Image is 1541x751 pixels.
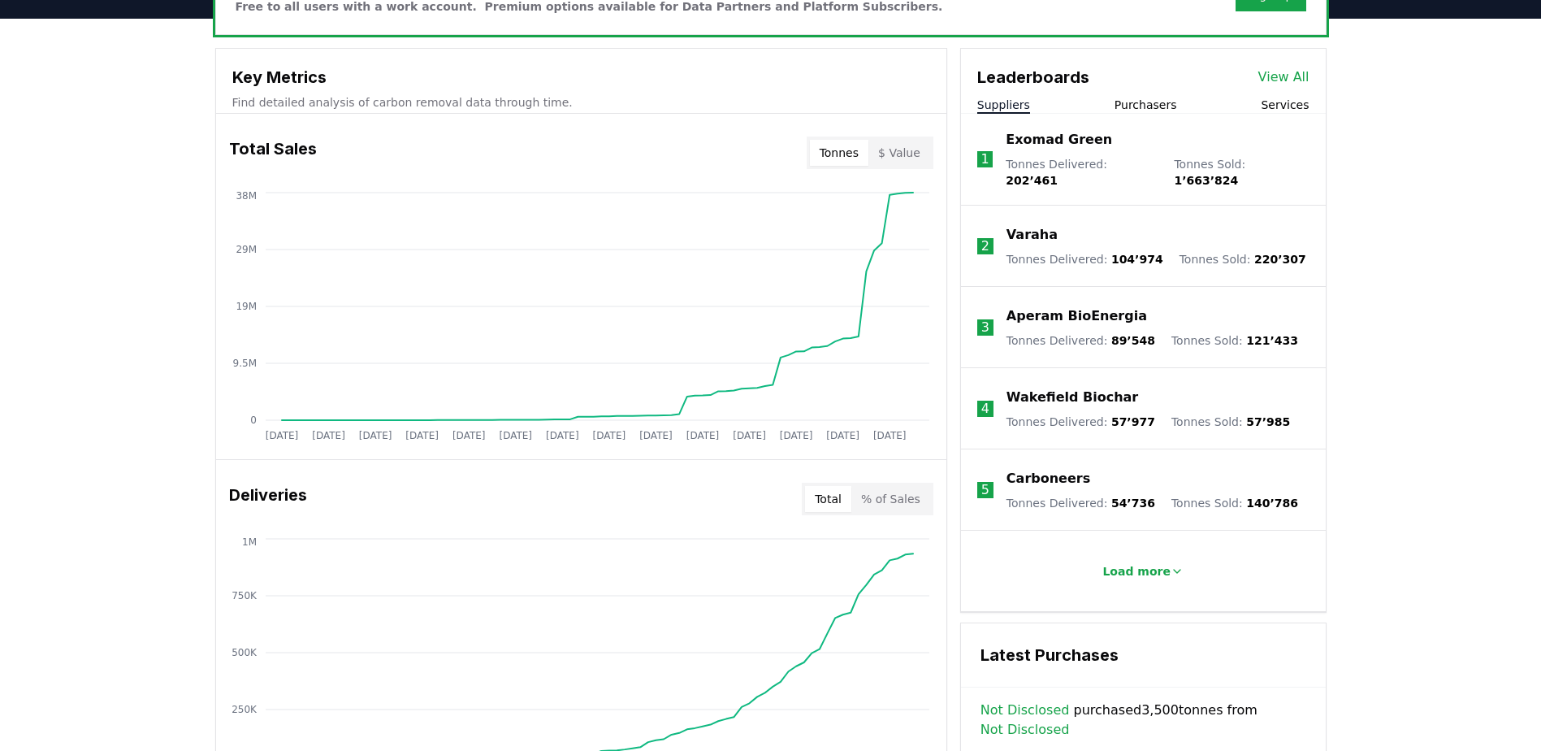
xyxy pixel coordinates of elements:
[499,430,532,441] tspan: [DATE]
[1174,174,1238,187] span: 1’663’824
[1171,495,1298,511] p: Tonnes Sold :
[868,140,930,166] button: $ Value
[977,97,1030,113] button: Suppliers
[242,536,257,548] tspan: 1M
[1111,497,1155,510] span: 54’736
[639,430,673,441] tspan: [DATE]
[1006,414,1155,430] p: Tonnes Delivered :
[232,358,256,369] tspan: 9.5M
[232,94,930,111] p: Find detailed analysis of carbon removal data through time.
[981,480,989,500] p: 5
[980,720,1070,740] a: Not Disclosed
[592,430,625,441] tspan: [DATE]
[872,430,906,441] tspan: [DATE]
[1180,251,1306,267] p: Tonnes Sold :
[1111,253,1163,266] span: 104’974
[546,430,579,441] tspan: [DATE]
[1246,497,1298,510] span: 140’786
[733,430,766,441] tspan: [DATE]
[229,137,317,169] h3: Total Sales
[229,483,307,515] h3: Deliveries
[250,415,257,426] tspan: 0
[312,430,345,441] tspan: [DATE]
[779,430,812,441] tspan: [DATE]
[1006,469,1090,488] a: Carboneers
[1111,415,1155,428] span: 57’977
[1006,306,1147,326] a: Aperam BioEnergia
[1254,253,1306,266] span: 220’307
[826,430,859,441] tspan: [DATE]
[1006,388,1138,407] a: Wakefield Biochar
[1246,334,1298,347] span: 121’433
[1115,97,1177,113] button: Purchasers
[452,430,485,441] tspan: [DATE]
[1246,415,1290,428] span: 57’985
[1006,251,1163,267] p: Tonnes Delivered :
[236,301,257,312] tspan: 19M
[232,704,258,715] tspan: 250K
[980,150,989,169] p: 1
[980,643,1306,667] h3: Latest Purchases
[981,237,989,256] p: 2
[1171,414,1290,430] p: Tonnes Sold :
[265,430,298,441] tspan: [DATE]
[977,65,1089,89] h3: Leaderboards
[1171,332,1298,349] p: Tonnes Sold :
[1006,174,1058,187] span: 202’461
[1089,555,1197,588] button: Load more
[980,701,1070,720] a: Not Disclosed
[1006,495,1155,511] p: Tonnes Delivered :
[805,486,851,512] button: Total
[232,65,930,89] h3: Key Metrics
[1006,130,1112,150] a: Exomad Green
[1174,156,1309,189] p: Tonnes Sold :
[358,430,392,441] tspan: [DATE]
[1261,97,1309,113] button: Services
[981,318,989,337] p: 3
[1102,563,1171,580] p: Load more
[232,647,258,658] tspan: 500K
[686,430,719,441] tspan: [DATE]
[236,244,257,255] tspan: 29M
[1006,332,1155,349] p: Tonnes Delivered :
[851,486,930,512] button: % of Sales
[236,190,257,202] tspan: 38M
[1006,156,1158,189] p: Tonnes Delivered :
[232,590,258,601] tspan: 750K
[980,701,1306,740] span: purchased 3,500 tonnes from
[1258,67,1309,87] a: View All
[405,430,439,441] tspan: [DATE]
[810,140,868,166] button: Tonnes
[981,399,989,419] p: 4
[1006,225,1058,245] a: Varaha
[1111,334,1155,347] span: 89’548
